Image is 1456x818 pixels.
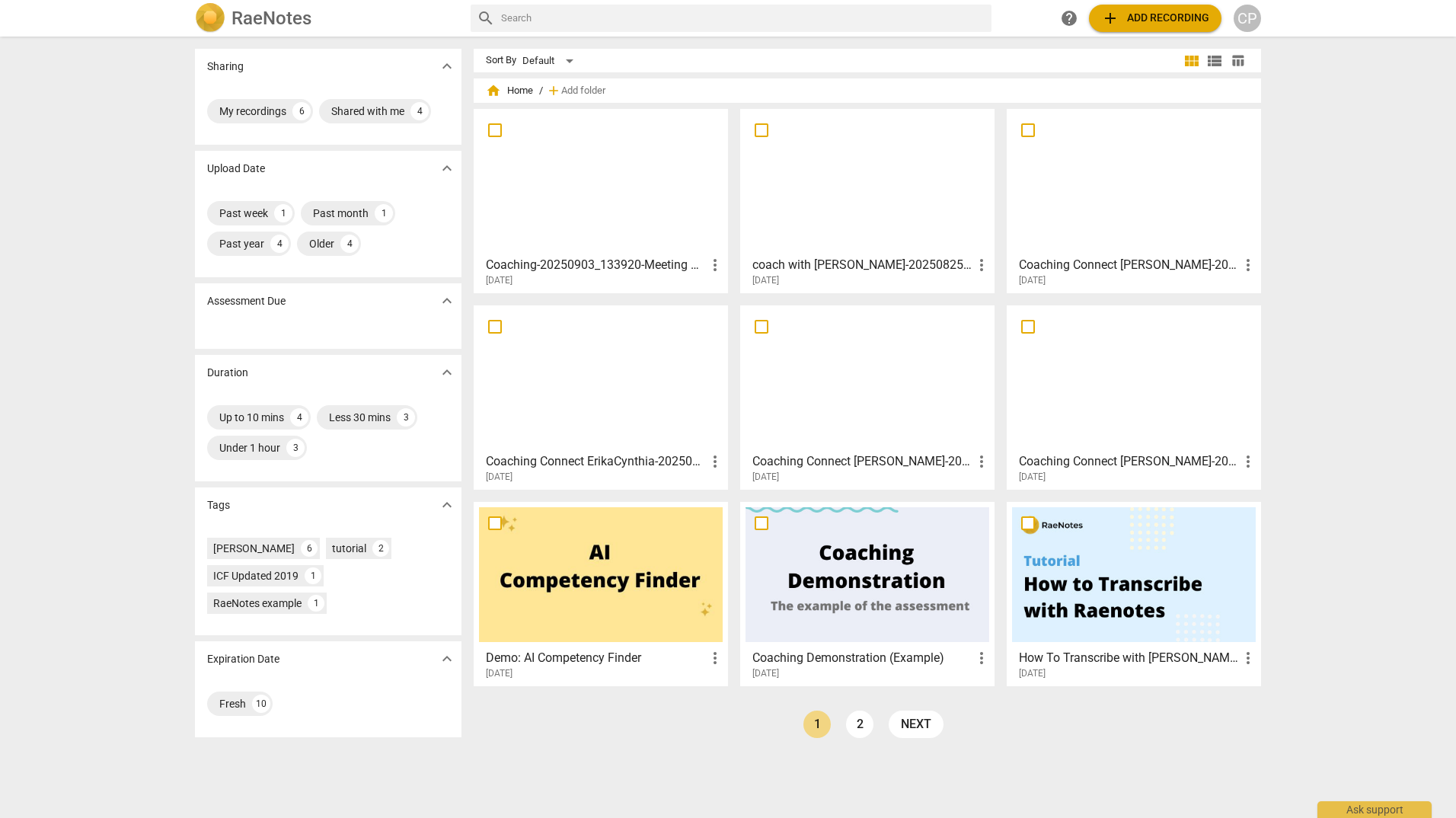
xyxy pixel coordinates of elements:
div: Under 1 hour [219,440,280,455]
a: coach with [PERSON_NAME]-20250825_132728-Meeting Recording[DATE] [746,114,989,286]
span: [DATE] [1019,274,1046,287]
img: Logo [195,3,225,34]
div: 3 [397,408,415,427]
div: 1 [274,204,292,222]
button: Tile view [1180,50,1203,72]
div: Fresh [219,696,246,711]
span: expand_more [438,159,456,177]
a: How To Transcribe with [PERSON_NAME][DATE] [1012,507,1256,679]
button: Table view [1226,50,1249,72]
p: Tags [207,497,230,513]
span: [DATE] [486,471,512,484]
a: Coaching Demonstration (Example)[DATE] [746,507,989,679]
h3: Coaching Demonstration (Example) [752,649,972,667]
span: / [539,85,543,97]
a: Coaching Connect [PERSON_NAME]-20250609_150510-Meeting Recording[DATE] [1012,114,1256,286]
a: Coaching Connect [PERSON_NAME]-20250521_100855-Meeting Recording[DATE] [1012,311,1256,483]
a: Coaching Connect [PERSON_NAME]-20250521_100855-Meeting Recording[DATE] [746,311,989,483]
a: Page 2 [846,711,873,738]
div: [PERSON_NAME] [213,541,295,556]
p: Upload Date [207,161,265,177]
div: RaeNotes example [213,596,302,611]
button: List view [1203,50,1226,72]
p: Sharing [207,59,244,75]
span: expand_more [438,650,456,668]
span: expand_more [438,363,456,382]
span: more_vert [972,256,991,274]
div: Shared with me [331,104,404,119]
h3: Demo: AI Competency Finder [486,649,706,667]
div: 6 [292,102,311,120]
div: 6 [301,540,318,557]
h3: Coaching-20250903_133920-Meeting Recording [486,256,706,274]
span: help [1060,9,1078,27]
span: [DATE] [1019,471,1046,484]
span: [DATE] [752,471,779,484]
div: Past week [219,206,268,221]
span: expand_more [438,496,456,514]
p: Duration [207,365,248,381]
button: Show more [436,494,458,516]
span: Add folder [561,85,605,97]
div: My recordings [219,104,286,119]
div: 2 [372,540,389,557]
span: more_vert [972,649,991,667]
input: Search [501,6,985,30]
a: next [889,711,944,738]
span: table_chart [1231,53,1245,68]
span: [DATE] [1019,667,1046,680]
span: more_vert [972,452,991,471]
span: more_vert [1239,256,1257,274]
span: home [486,83,501,98]
span: more_vert [706,649,724,667]
p: Expiration Date [207,651,279,667]
div: Default [522,49,579,73]
div: tutorial [332,541,366,556]
span: [DATE] [486,274,512,287]
span: Add recording [1101,9,1209,27]
button: Show more [436,157,458,180]
span: view_list [1205,52,1224,70]
a: Page 1 is your current page [803,711,831,738]
span: more_vert [1239,452,1257,471]
span: add [1101,9,1119,27]
h3: Coaching Connect ErikaCynthia-20250610_103714-Meeting Recording [486,452,706,471]
span: more_vert [1239,649,1257,667]
div: 4 [270,235,289,253]
a: Coaching-20250903_133920-Meeting Recording[DATE] [479,114,723,286]
span: [DATE] [752,274,779,287]
div: Older [309,236,334,251]
h3: Coaching Connect Erika_Cynthia-20250609_150510-Meeting Recording [1019,256,1239,274]
span: view_module [1183,52,1201,70]
div: Less 30 mins [329,410,391,425]
span: search [477,9,495,27]
button: Show more [436,289,458,312]
div: 3 [286,439,305,457]
h3: Coaching Connect Erika_Cynthia-20250521_100855-Meeting Recording [752,452,972,471]
p: Assessment Due [207,293,286,309]
a: LogoRaeNotes [195,3,458,34]
a: Demo: AI Competency Finder[DATE] [479,507,723,679]
button: Show more [436,55,458,78]
h2: RaeNotes [231,8,311,29]
span: [DATE] [752,667,779,680]
div: 4 [340,235,359,253]
div: Sort By [486,55,516,66]
span: [DATE] [486,667,512,680]
div: ICF Updated 2019 [213,568,299,583]
span: add [546,83,561,98]
div: 1 [308,595,324,612]
button: Show more [436,647,458,670]
div: Up to 10 mins [219,410,284,425]
span: more_vert [706,256,724,274]
button: Upload [1089,5,1221,32]
div: 4 [410,102,429,120]
div: 4 [290,408,308,427]
h3: coach with Erika-20250825_132728-Meeting Recording [752,256,972,274]
h3: Coaching Connect Erika_Cynthia-20250521_100855-Meeting Recording [1019,452,1239,471]
a: Coaching Connect ErikaCynthia-20250610_103714-Meeting Recording[DATE] [479,311,723,483]
span: expand_more [438,292,456,310]
div: Ask support [1317,801,1432,818]
button: Show more [436,361,458,384]
div: Past month [313,206,369,221]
